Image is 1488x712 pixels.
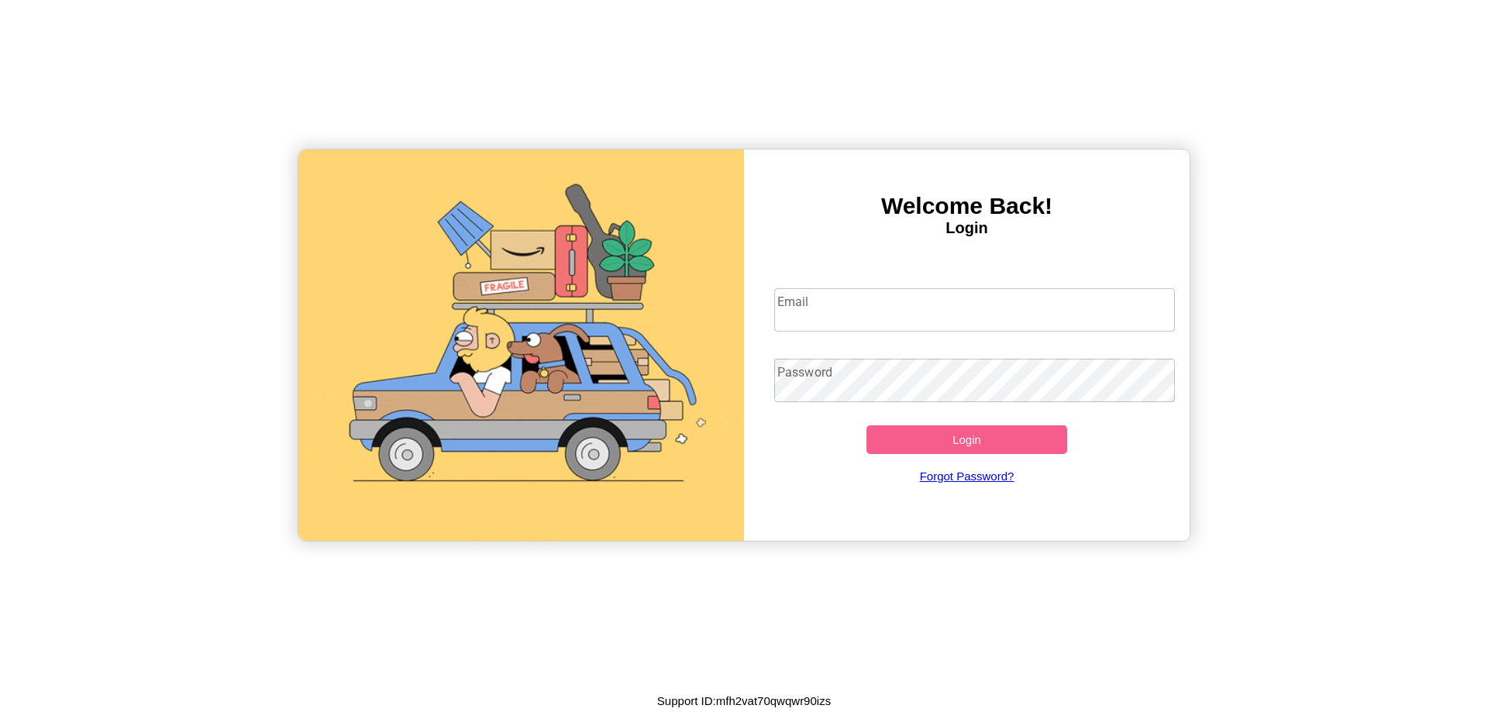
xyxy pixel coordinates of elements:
[744,219,1190,237] h4: Login
[298,150,744,541] img: gif
[657,690,831,711] p: Support ID: mfh2vat70qwqwr90izs
[866,425,1067,454] button: Login
[766,454,1168,498] a: Forgot Password?
[744,193,1190,219] h3: Welcome Back!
